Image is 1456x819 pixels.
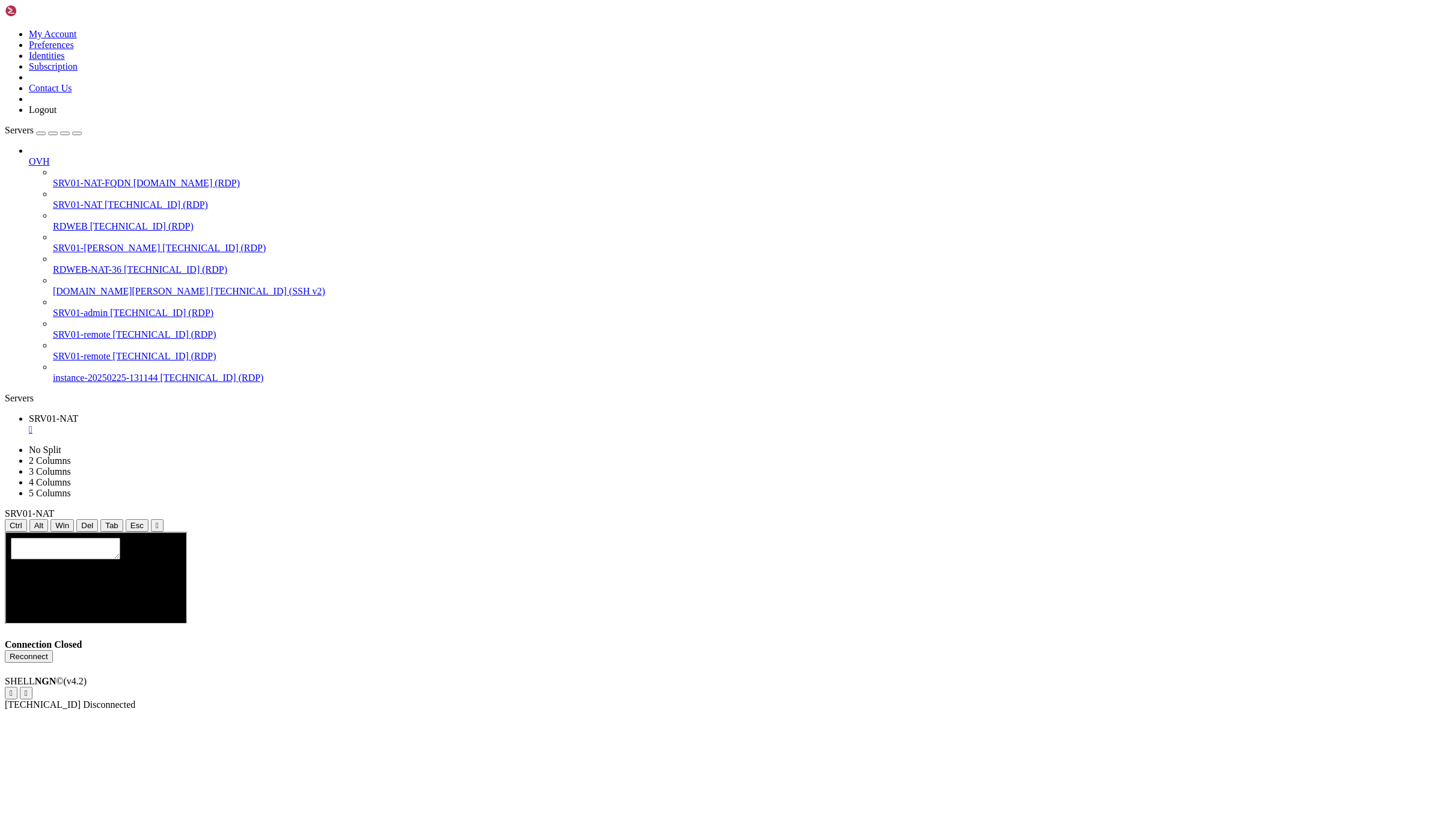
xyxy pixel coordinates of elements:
[29,29,77,39] a: My Account
[5,676,87,686] span: SHELL ©
[29,477,71,487] a: 4 Columns
[5,125,82,135] a: Servers
[5,5,74,17] img: Shellngn
[53,318,1451,340] li: SRV01-remote [TECHNICAL_ID] (RDP)
[53,199,102,210] span: SRV01-NAT
[5,650,53,663] button: Reconnect
[130,521,144,530] span: Esc
[53,167,1451,189] li: SRV01-NAT-FQDN [DOMAIN_NAME] (RDP)
[29,61,78,72] a: Subscription
[53,351,1451,362] a: SRV01-remote [TECHNICAL_ID] (RDP)
[53,243,1451,254] a: SRV01-[PERSON_NAME] [TECHNICAL_ID] (RDP)
[53,286,1451,297] a: [DOMAIN_NAME][PERSON_NAME] [TECHNICAL_ID] (SSH v2)
[53,178,131,188] span: SRV01-NAT-FQDN
[160,373,263,383] span: [TECHNICAL_ID] (RDP)
[53,264,121,275] span: RDWEB-NAT-36
[211,286,325,296] span: [TECHNICAL_ID] (SSH v2)
[29,424,1451,435] a: 
[29,488,71,498] a: 5 Columns
[156,521,159,530] div: 
[34,521,44,530] span: Alt
[5,639,82,650] span: Connection Closed
[53,308,108,318] span: SRV01-admin
[105,521,118,530] span: Tab
[81,521,93,530] span: Del
[29,445,61,455] a: No Split
[110,308,213,318] span: [TECHNICAL_ID] (RDP)
[64,676,87,686] span: 4.2.0
[113,329,216,339] span: [TECHNICAL_ID] (RDP)
[29,519,49,532] button: Alt
[5,699,81,710] span: [TECHNICAL_ID]
[29,83,72,93] a: Contact Us
[133,178,240,188] span: [DOMAIN_NAME] (RDP)
[53,351,111,361] span: SRV01-remote
[29,50,65,61] a: Identities
[53,199,1451,210] a: SRV01-NAT [TECHNICAL_ID] (RDP)
[29,413,78,424] span: SRV01-NAT
[151,519,164,532] button: 
[53,329,1451,340] a: SRV01-remote [TECHNICAL_ID] (RDP)
[83,699,135,710] span: Disconnected
[5,508,54,519] span: SRV01-NAT
[35,676,57,686] b: NGN
[53,308,1451,318] a: SRV01-admin [TECHNICAL_ID] (RDP)
[10,521,22,530] span: Ctrl
[25,689,28,698] div: 
[162,243,266,253] span: [TECHNICAL_ID] (RDP)
[53,221,1451,232] a: RDWEB [TECHNICAL_ID] (RDP)
[53,362,1451,383] li: instance-20250225-131144 [TECHNICAL_ID] (RDP)
[100,519,123,532] button: Tab
[53,329,111,339] span: SRV01-remote
[5,125,34,135] span: Servers
[53,286,209,296] span: [DOMAIN_NAME][PERSON_NAME]
[53,232,1451,254] li: SRV01-[PERSON_NAME] [TECHNICAL_ID] (RDP)
[53,373,1451,383] a: instance-20250225-131144 [TECHNICAL_ID] (RDP)
[29,156,50,166] span: OVH
[10,689,13,698] div: 
[5,393,1451,404] div: Servers
[5,687,17,699] button: 
[29,145,1451,383] li: OVH
[20,687,32,699] button: 
[53,221,88,231] span: RDWEB
[53,264,1451,275] a: RDWEB-NAT-36 [TECHNICAL_ID] (RDP)
[105,199,208,210] span: [TECHNICAL_ID] (RDP)
[55,521,69,530] span: Win
[29,455,71,466] a: 2 Columns
[53,189,1451,210] li: SRV01-NAT [TECHNICAL_ID] (RDP)
[124,264,227,275] span: [TECHNICAL_ID] (RDP)
[5,519,27,532] button: Ctrl
[29,156,1451,167] a: OVH
[113,351,216,361] span: [TECHNICAL_ID] (RDP)
[53,210,1451,232] li: RDWEB [TECHNICAL_ID] (RDP)
[29,105,57,115] a: Logout
[29,466,71,476] a: 3 Columns
[53,243,160,253] span: SRV01-[PERSON_NAME]
[76,519,98,532] button: Del
[126,519,148,532] button: Esc
[29,413,1451,435] a: SRV01-NAT
[90,221,194,231] span: [TECHNICAL_ID] (RDP)
[50,519,74,532] button: Win
[53,254,1451,275] li: RDWEB-NAT-36 [TECHNICAL_ID] (RDP)
[53,340,1451,362] li: SRV01-remote [TECHNICAL_ID] (RDP)
[53,178,1451,189] a: SRV01-NAT-FQDN [DOMAIN_NAME] (RDP)
[53,373,158,383] span: instance-20250225-131144
[29,40,74,50] a: Preferences
[53,297,1451,318] li: SRV01-admin [TECHNICAL_ID] (RDP)
[53,275,1451,297] li: [DOMAIN_NAME][PERSON_NAME] [TECHNICAL_ID] (SSH v2)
